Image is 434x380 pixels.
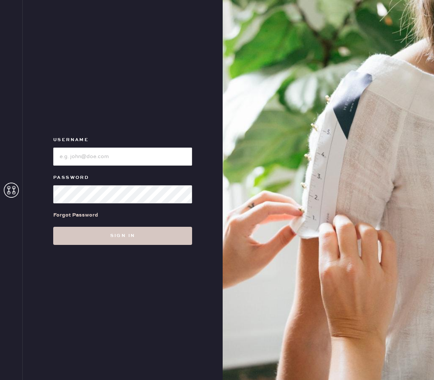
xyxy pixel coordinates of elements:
[53,203,98,227] a: Forgot Password
[53,173,192,182] label: Password
[53,227,192,245] button: Sign in
[53,148,192,166] input: e.g. john@doe.com
[53,211,98,219] div: Forgot Password
[53,135,192,145] label: Username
